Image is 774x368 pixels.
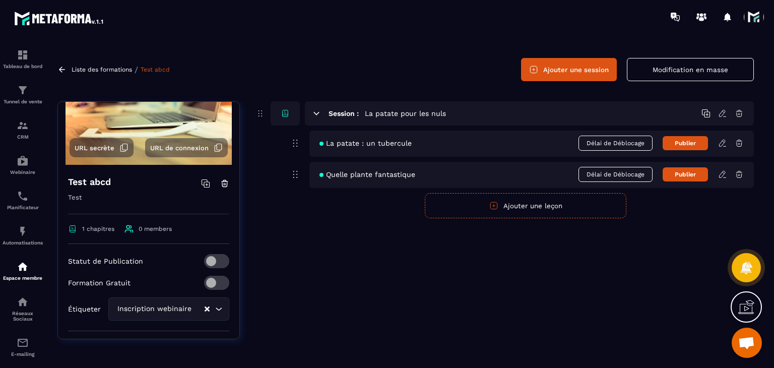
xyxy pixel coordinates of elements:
[17,225,29,237] img: automations
[68,279,131,287] p: Formation Gratuit
[365,108,446,118] h5: La patate pour les nuls
[3,64,43,69] p: Tableau de bord
[17,119,29,132] img: formation
[3,112,43,147] a: formationformationCRM
[3,253,43,288] a: automationsautomationsEspace membre
[68,305,101,313] p: Étiqueter
[3,77,43,112] a: formationformationTunnel de vente
[3,99,43,104] p: Tunnel de vente
[68,257,143,265] p: Statut de Publication
[578,167,653,182] span: Délai de Déblocage
[205,305,210,313] button: Clear Selected
[3,147,43,182] a: automationsautomationsWebinaire
[425,193,626,218] button: Ajouter une leçon
[319,170,415,178] span: Quelle plante fantastique
[68,192,229,214] p: Test
[732,328,762,358] a: Ouvrir le chat
[3,311,43,322] p: Réseaux Sociaux
[3,329,43,364] a: emailemailE-mailing
[663,136,708,150] button: Publier
[3,288,43,329] a: social-networksocial-networkRéseaux Sociaux
[627,58,754,81] button: Modification en masse
[3,205,43,210] p: Planificateur
[17,84,29,96] img: formation
[17,49,29,61] img: formation
[663,167,708,181] button: Publier
[17,261,29,273] img: automations
[82,225,114,232] span: 1 chapitres
[329,109,359,117] h6: Session :
[319,139,412,147] span: La patate : un tubercule
[145,138,228,157] button: URL de connexion
[75,144,114,152] span: URL secrète
[72,66,132,73] a: Liste des formations
[70,138,134,157] button: URL secrète
[17,337,29,349] img: email
[14,9,105,27] img: logo
[3,182,43,218] a: schedulerschedulerPlanificateur
[135,65,138,75] span: /
[115,303,193,315] span: Inscription webinaire
[3,218,43,253] a: automationsautomationsAutomatisations
[3,134,43,140] p: CRM
[68,175,111,189] h4: Test abcd
[150,144,209,152] span: URL de connexion
[521,58,617,81] button: Ajouter une session
[578,136,653,151] span: Délai de Déblocage
[139,225,172,232] span: 0 members
[17,190,29,202] img: scheduler
[141,66,170,73] a: Test abcd
[108,297,229,321] div: Search for option
[3,240,43,246] p: Automatisations
[17,155,29,167] img: automations
[3,169,43,175] p: Webinaire
[66,39,232,165] img: background
[3,275,43,281] p: Espace membre
[17,296,29,308] img: social-network
[193,303,204,315] input: Search for option
[3,41,43,77] a: formationformationTableau de bord
[3,351,43,357] p: E-mailing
